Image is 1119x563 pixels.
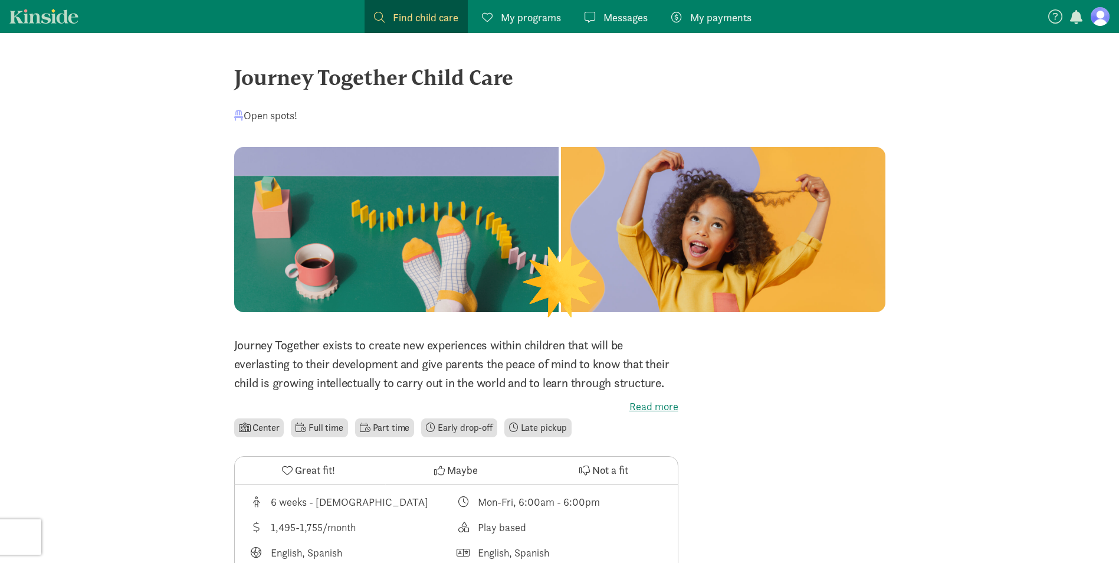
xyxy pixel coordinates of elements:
span: Messages [603,9,648,25]
div: Languages spoken [456,545,664,561]
button: Great fit! [235,457,382,484]
span: My payments [690,9,752,25]
li: Part time [355,418,414,437]
div: Journey Together Child Care [234,61,885,93]
div: 6 weeks - [DEMOGRAPHIC_DATA] [271,494,428,510]
span: Find child care [393,9,458,25]
div: English, Spanish [478,545,549,561]
li: Late pickup [504,418,572,437]
div: Open spots! [234,107,297,123]
div: Age range for children that this provider cares for [249,494,457,510]
div: Play based [478,519,526,535]
p: Journey Together exists to create new experiences within children that will be everlasting to the... [234,336,678,392]
div: Average tuition for this program [249,519,457,535]
div: Class schedule [456,494,664,510]
div: This provider's education philosophy [456,519,664,535]
span: Maybe [447,462,478,478]
button: Not a fit [530,457,677,484]
div: 1,495-1,755/month [271,519,356,535]
label: Read more [234,400,678,414]
button: Maybe [382,457,530,484]
li: Center [234,418,284,437]
span: Not a fit [592,462,628,478]
div: Languages taught [249,545,457,561]
span: My programs [501,9,561,25]
li: Early drop-off [421,418,497,437]
li: Full time [291,418,347,437]
div: Mon-Fri, 6:00am - 6:00pm [478,494,600,510]
div: English, Spanish [271,545,342,561]
span: Great fit! [295,462,335,478]
a: Kinside [9,9,78,24]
